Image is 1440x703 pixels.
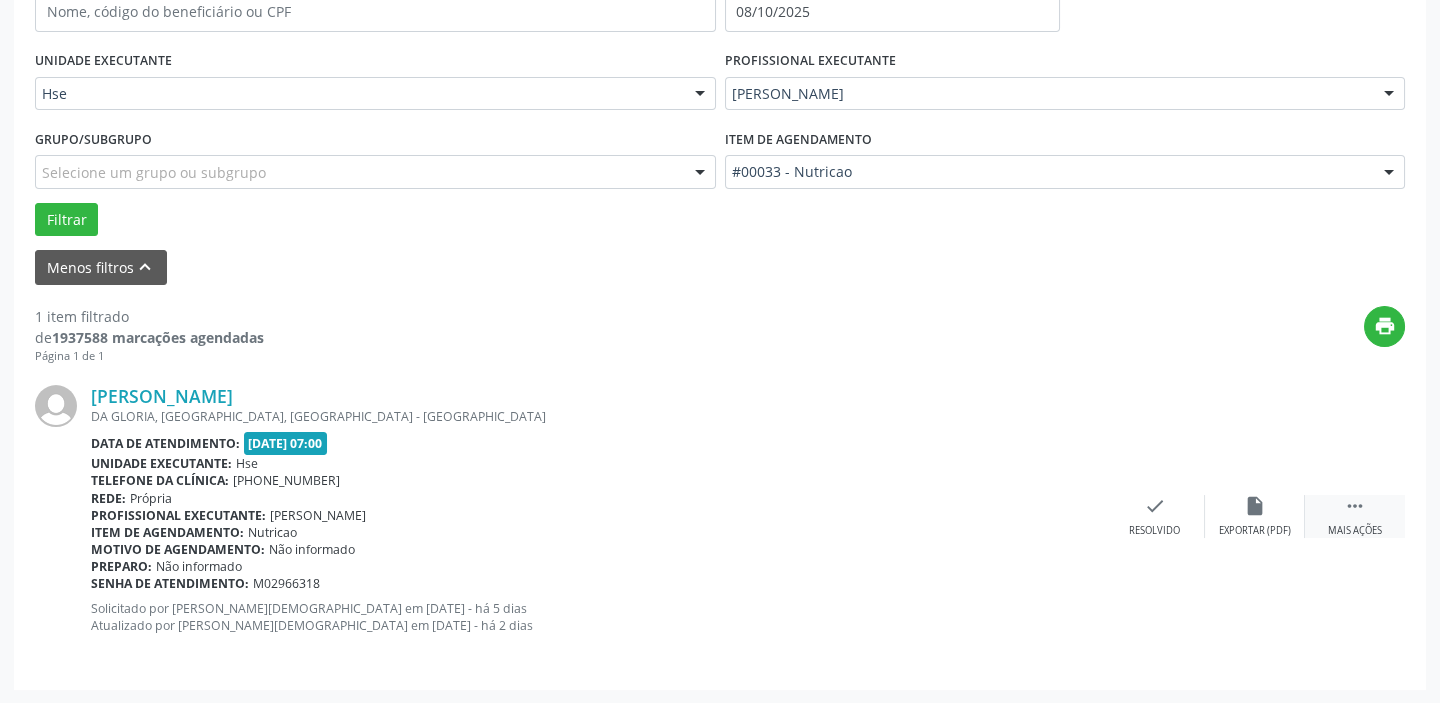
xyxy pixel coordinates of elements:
div: de [35,327,264,348]
b: Telefone da clínica: [91,472,229,489]
span: #00033 - Nutricao [732,162,1365,182]
span: [PERSON_NAME] [270,507,366,524]
b: Senha de atendimento: [91,575,249,592]
label: PROFISSIONAL EXECUTANTE [725,46,896,77]
span: [PHONE_NUMBER] [233,472,340,489]
b: Unidade executante: [91,455,232,472]
i: check [1144,495,1166,517]
button: Filtrar [35,203,98,237]
i:  [1344,495,1366,517]
div: Mais ações [1328,524,1382,538]
div: Resolvido [1129,524,1180,538]
span: Selecione um grupo ou subgrupo [42,162,266,183]
div: Página 1 de 1 [35,348,264,365]
button: Menos filtroskeyboard_arrow_up [35,250,167,285]
b: Motivo de agendamento: [91,541,265,558]
button: print [1364,306,1405,347]
span: Nutricao [248,524,297,541]
span: Não informado [156,558,242,575]
span: [DATE] 07:00 [244,432,328,455]
b: Item de agendamento: [91,524,244,541]
strong: 1937588 marcações agendadas [52,328,264,347]
div: DA GLORIA, [GEOGRAPHIC_DATA], [GEOGRAPHIC_DATA] - [GEOGRAPHIC_DATA] [91,408,1105,425]
span: Própria [130,490,172,507]
i: keyboard_arrow_up [134,256,156,278]
span: Não informado [269,541,355,558]
a: [PERSON_NAME] [91,385,233,407]
b: Data de atendimento: [91,435,240,452]
p: Solicitado por [PERSON_NAME][DEMOGRAPHIC_DATA] em [DATE] - há 5 dias Atualizado por [PERSON_NAME]... [91,600,1105,634]
label: UNIDADE EXECUTANTE [35,46,172,77]
span: Hse [236,455,258,472]
i: insert_drive_file [1244,495,1266,517]
div: 1 item filtrado [35,306,264,327]
i: print [1374,315,1396,337]
div: Exportar (PDF) [1219,524,1291,538]
label: Item de agendamento [725,124,872,155]
span: Hse [42,84,675,104]
label: Grupo/Subgrupo [35,124,152,155]
b: Profissional executante: [91,507,266,524]
img: img [35,385,77,427]
b: Preparo: [91,558,152,575]
b: Rede: [91,490,126,507]
span: M02966318 [253,575,320,592]
span: [PERSON_NAME] [732,84,1365,104]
